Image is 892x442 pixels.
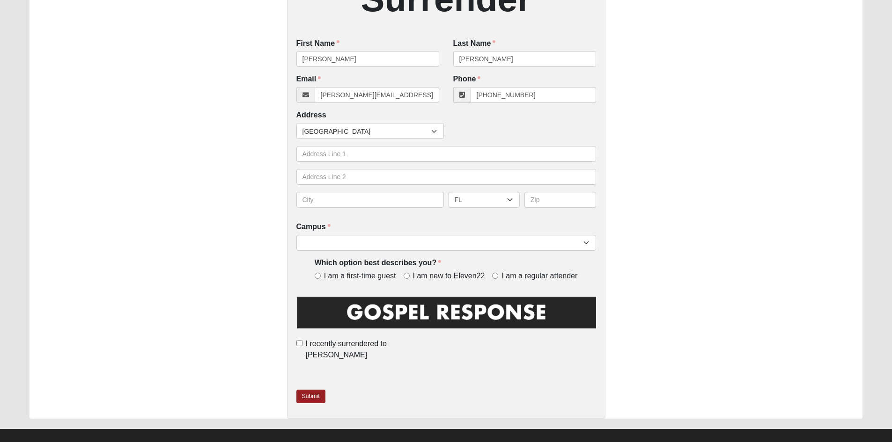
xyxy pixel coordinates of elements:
label: Which option best describes you? [315,258,441,268]
label: Phone [453,74,481,85]
label: Last Name [453,38,496,49]
input: I am a first-time guest [315,273,321,279]
input: Zip [524,192,596,208]
a: Submit [296,390,325,403]
input: I am a regular attender [492,273,498,279]
input: Address Line 2 [296,169,596,185]
label: First Name [296,38,340,49]
label: Email [296,74,321,85]
label: Campus [296,222,331,232]
input: I am new to Eleven22 [404,273,410,279]
input: I recently surrendered to [PERSON_NAME] [296,340,302,346]
input: City [296,192,444,208]
img: GospelResponseBLK.png [296,295,596,337]
span: I am a regular attender [501,271,577,282]
span: I am a first-time guest [324,271,396,282]
input: Address Line 1 [296,146,596,162]
span: [GEOGRAPHIC_DATA] [302,123,431,139]
span: I am new to Eleven22 [413,271,485,282]
span: I recently surrendered to [PERSON_NAME] [306,338,444,361]
label: Address [296,110,326,121]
